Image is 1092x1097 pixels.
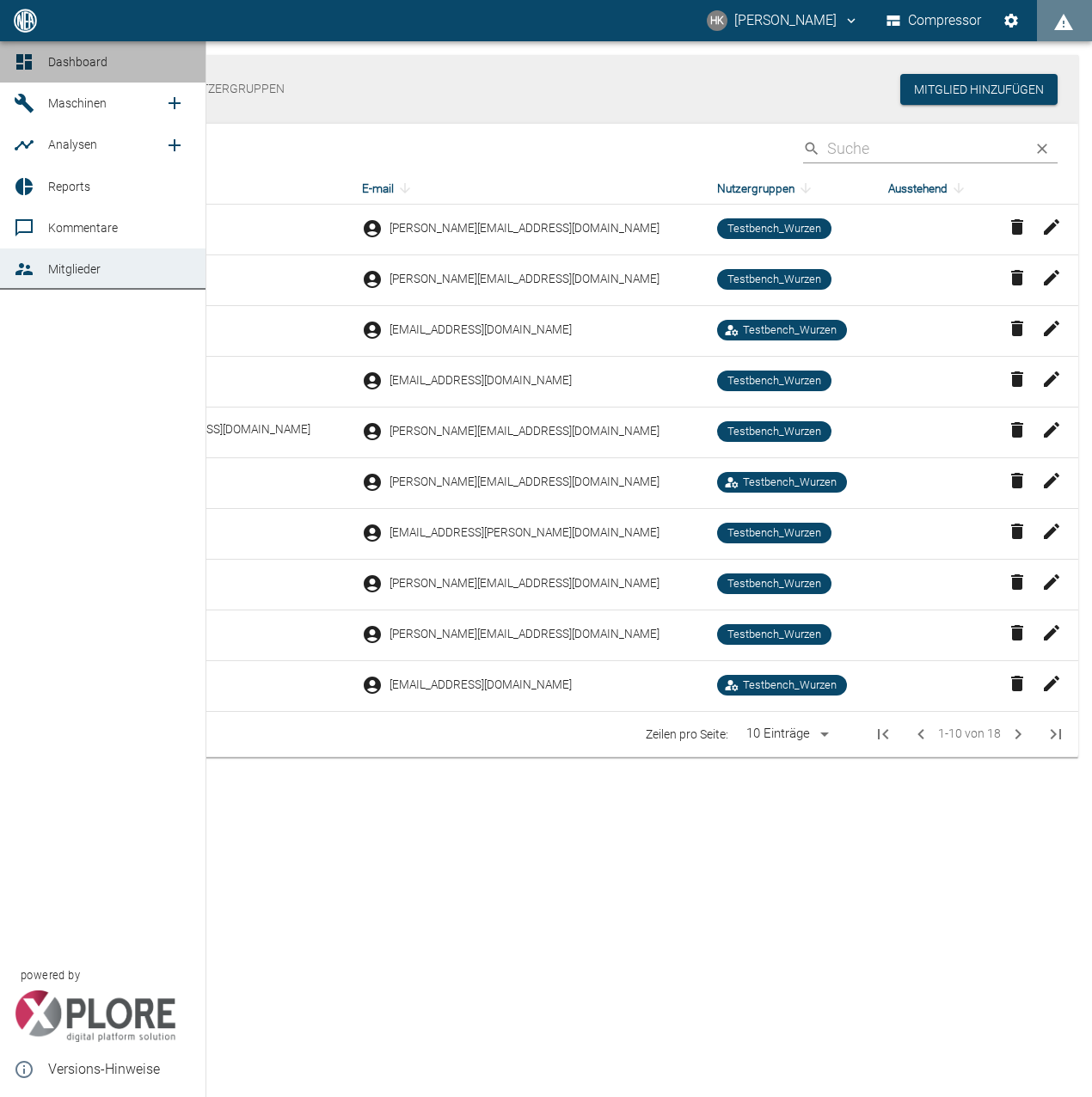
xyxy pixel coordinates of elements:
[171,69,298,110] button: Nutzergruppen
[904,717,938,751] span: Vorherige Seite
[14,990,176,1042] img: Xplore Logo
[48,55,107,69] span: Dashboard
[938,724,1001,744] span: 1-10 von 18
[736,475,844,491] span: Testbench_Wurzen
[862,714,904,755] span: Erste Seite
[157,86,192,120] a: new /machines
[390,220,659,236] span: [PERSON_NAME][EMAIL_ADDRESS][DOMAIN_NAME]
[742,725,814,744] div: 10 Einträge
[827,133,1020,163] input: Search
[48,180,90,193] span: Reports
[48,221,118,235] span: Kommentare
[362,178,690,199] div: E-mail
[1035,714,1077,755] span: Letzte Seite
[721,576,828,592] span: Testbench_Wurzen
[883,5,985,36] button: Compressor
[12,9,39,32] img: logo
[390,372,572,389] span: [EMAIL_ADDRESS][DOMAIN_NAME]
[707,10,727,31] div: HK
[390,474,659,490] span: [PERSON_NAME][EMAIL_ADDRESS][DOMAIN_NAME]
[390,677,572,693] span: [EMAIL_ADDRESS][DOMAIN_NAME]
[646,726,728,743] p: Zeilen pro Seite:
[736,322,844,339] span: Testbench_Wurzen
[721,373,828,389] span: Testbench_Wurzen
[721,525,828,542] span: Testbench_Wurzen
[736,677,844,694] span: Testbench_Wurzen
[704,5,862,36] button: heiner.kaestner@neuman-esser.de
[390,423,659,439] span: [PERSON_NAME][EMAIL_ADDRESS][DOMAIN_NAME]
[48,262,101,276] span: Mitglieder
[1035,714,1077,755] button: Last Page
[157,128,192,162] a: new /analyses/list/0
[390,626,659,642] span: [PERSON_NAME][EMAIL_ADDRESS][DOMAIN_NAME]
[48,138,97,151] span: Analysen
[717,178,817,199] span: Nutzergruppen
[721,221,828,237] span: Testbench_Wurzen
[390,322,572,338] span: [EMAIL_ADDRESS][DOMAIN_NAME]
[48,96,107,110] span: Maschinen
[390,524,659,541] span: [EMAIL_ADDRESS][PERSON_NAME][DOMAIN_NAME]
[888,178,982,199] div: Ausstehend
[996,5,1027,36] button: Einstellungen
[803,140,820,157] svg: Suche
[390,271,659,287] span: [PERSON_NAME][EMAIL_ADDRESS][DOMAIN_NAME]
[1001,717,1035,751] button: Next Page
[721,627,828,643] span: Testbench_Wurzen
[21,967,80,984] span: powered by
[48,1059,192,1080] span: Versions-Hinweise
[717,178,862,199] div: Nutzergruppen
[888,178,970,199] span: Ausstehend
[362,178,416,199] span: E-mail
[390,575,659,591] span: [PERSON_NAME][EMAIL_ADDRESS][DOMAIN_NAME]
[1001,717,1035,751] span: Nächste Seite
[721,424,828,440] span: Testbench_Wurzen
[900,74,1058,106] button: Mitglied hinzufügen
[721,272,828,288] span: Testbench_Wurzen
